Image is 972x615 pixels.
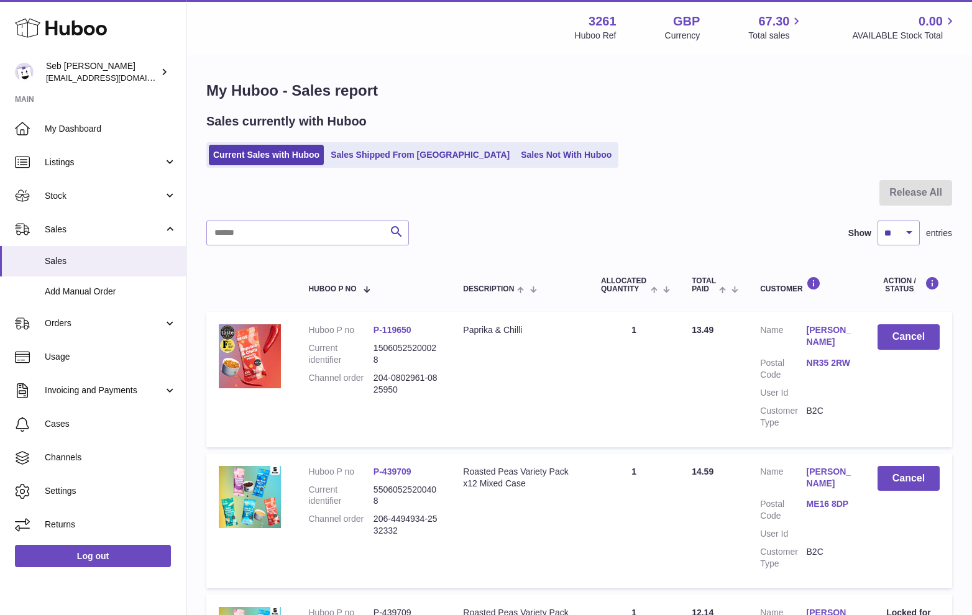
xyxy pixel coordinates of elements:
a: P-439709 [374,467,411,476]
img: ecom@bravefoods.co.uk [15,63,34,81]
img: 32611658328536.jpg [219,466,281,529]
a: P-119650 [374,325,411,335]
span: My Dashboard [45,123,177,135]
span: ALLOCATED Quantity [601,277,648,293]
span: Add Manual Order [45,286,177,298]
dt: Channel order [308,372,373,396]
a: Sales Not With Huboo [516,145,616,165]
span: 14.59 [692,467,713,476]
dt: Postal Code [760,357,806,381]
span: Channels [45,452,177,463]
span: Sales [45,255,177,267]
td: 1 [589,312,679,447]
div: Currency [665,30,700,42]
span: 67.30 [758,13,789,30]
dd: 204-0802961-0825950 [374,372,438,396]
span: Listings [45,157,163,168]
dd: B2C [807,405,853,429]
dt: Huboo P no [308,466,373,478]
dt: Channel order [308,513,373,537]
h1: My Huboo - Sales report [206,81,952,101]
div: Huboo Ref [575,30,617,42]
dd: 55060525200408 [374,484,438,508]
span: 13.49 [692,325,713,335]
dt: Huboo P no [308,324,373,336]
a: Sales Shipped From [GEOGRAPHIC_DATA] [326,145,514,165]
div: Seb [PERSON_NAME] [46,60,158,84]
a: ME16 8DP [807,498,853,510]
dd: 15060525200028 [374,342,438,366]
div: Customer [760,276,853,293]
span: Returns [45,519,177,531]
strong: GBP [673,13,700,30]
button: Cancel [878,324,940,350]
h2: Sales currently with Huboo [206,113,367,130]
span: Orders [45,317,163,329]
dt: Postal Code [760,498,806,522]
dt: Customer Type [760,546,806,570]
span: Stock [45,190,163,202]
a: NR35 2RW [807,357,853,369]
label: Show [848,227,871,239]
div: Action / Status [878,276,940,293]
strong: 3261 [589,13,617,30]
div: Paprika & Chilli [463,324,576,336]
dt: Customer Type [760,405,806,429]
dt: Current identifier [308,342,373,366]
button: Cancel [878,466,940,491]
span: AVAILABLE Stock Total [852,30,957,42]
span: entries [926,227,952,239]
a: 0.00 AVAILABLE Stock Total [852,13,957,42]
span: Huboo P no [308,285,356,293]
span: 0.00 [919,13,943,30]
span: Sales [45,224,163,235]
a: [PERSON_NAME] [807,324,853,348]
span: Cases [45,418,177,430]
dt: User Id [760,387,806,399]
dt: Name [760,466,806,493]
td: 1 [589,453,679,588]
span: Usage [45,351,177,363]
a: 67.30 Total sales [748,13,804,42]
img: 32611658329650.jpg [219,324,281,388]
dt: Name [760,324,806,351]
span: [EMAIL_ADDRESS][DOMAIN_NAME] [46,73,183,83]
dd: 206-4494934-2532332 [374,513,438,537]
span: Invoicing and Payments [45,385,163,396]
span: Total sales [748,30,804,42]
span: Description [463,285,514,293]
span: Total paid [692,277,716,293]
a: Log out [15,545,171,567]
dd: B2C [807,546,853,570]
dt: Current identifier [308,484,373,508]
dt: User Id [760,528,806,540]
span: Settings [45,485,177,497]
a: Current Sales with Huboo [209,145,324,165]
div: Roasted Peas Variety Pack x12 Mixed Case [463,466,576,490]
a: [PERSON_NAME] [807,466,853,490]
